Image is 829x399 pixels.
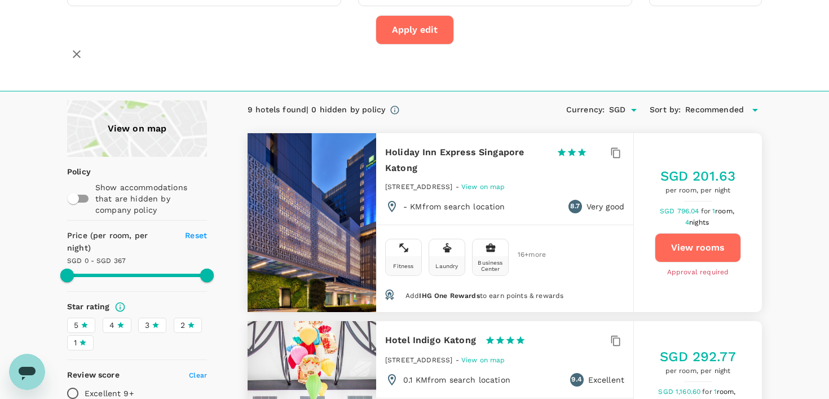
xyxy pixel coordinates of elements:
svg: Star ratings are awarded to properties to represent the quality of services, facilities, and amen... [114,301,126,313]
span: 1 [74,337,77,349]
span: 1 [712,207,736,215]
span: nights [689,218,709,226]
button: Apply edit [376,15,454,45]
span: Recommended [685,104,744,116]
h6: Sort by : [650,104,681,116]
span: [STREET_ADDRESS] [385,356,452,364]
span: 16 + more [518,251,535,258]
span: 9.4 [571,374,581,385]
h6: Holiday Inn Express Singapore Katong [385,144,548,176]
span: per room, per night [660,366,736,377]
span: 3 [145,319,149,331]
button: View rooms [655,233,741,262]
span: - [456,183,461,191]
a: View on map [461,182,505,191]
h6: Review score [67,369,120,382]
span: 8.7 [570,201,579,212]
span: 4 [685,218,711,226]
span: room, [715,207,734,215]
span: SGD 796.04 [660,207,701,215]
span: 1 [714,388,738,396]
span: Approval required [667,267,729,278]
h6: Star rating [67,301,110,313]
span: for [701,207,712,215]
p: - KM from search location [403,201,505,212]
h5: SGD 201.63 [660,167,736,185]
span: View on map [461,356,505,364]
span: Reset [185,231,207,240]
span: SGD 0 - SGD 367 [67,257,126,265]
iframe: Button to launch messaging window [9,354,45,390]
p: Policy [67,166,74,177]
div: Fitness [393,263,413,269]
span: Add to earn points & rewards [405,292,563,300]
span: IHG One Rewards [419,292,479,300]
span: 5 [74,319,78,331]
p: Excellent [588,374,624,385]
h6: Currency : [566,104,605,116]
div: Laundry [435,263,458,269]
span: View on map [461,183,505,191]
span: [STREET_ADDRESS] [385,183,452,191]
span: Clear [189,371,207,379]
h5: SGD 292.77 [660,348,736,366]
p: Very good [587,201,624,212]
span: 4 [109,319,114,331]
a: View on map [67,100,207,157]
p: Excellent 9+ [85,388,134,399]
span: SGD 1,160.60 [658,388,702,396]
span: room, [717,388,736,396]
a: View on map [461,355,505,364]
span: for [702,388,713,396]
p: 0.1 KM from search location [403,374,510,385]
p: Show accommodations that are hidden by company policy [95,182,206,216]
span: - [456,356,461,364]
button: Open [626,102,642,118]
div: Business Center [475,260,506,272]
span: per room, per night [660,185,736,196]
span: 2 [180,319,185,331]
h6: Price (per room, per night) [67,230,172,255]
h6: Hotel Indigo Katong [385,332,476,348]
div: 9 hotels found | 0 hidden by policy [248,104,385,116]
